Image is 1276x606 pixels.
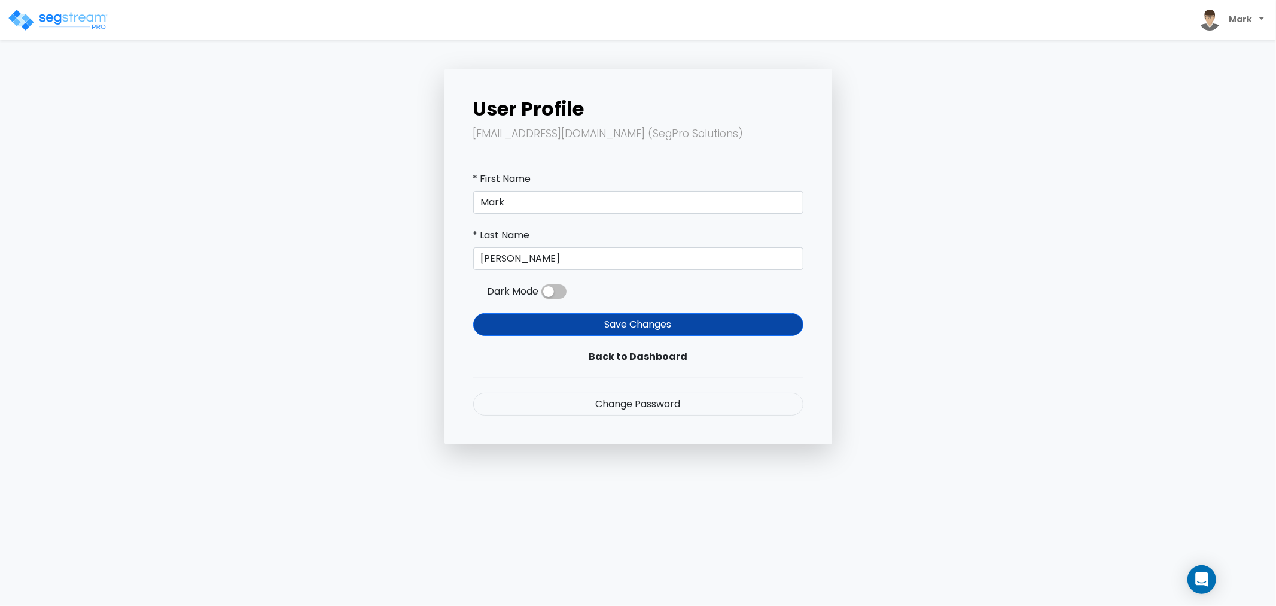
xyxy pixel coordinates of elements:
a: Change Password [473,393,803,416]
label: Dark Mode [488,284,539,299]
div: Open Intercom Messenger [1187,565,1216,594]
label: * Last Name [473,228,530,243]
label: Toggle Dark Mode [541,284,567,299]
a: Back to Dashboard [473,346,803,368]
p: [EMAIL_ADDRESS][DOMAIN_NAME] (SegPro Solutions) [473,125,803,143]
img: logo_pro_r.png [7,8,109,32]
h2: User Profile [473,98,803,120]
img: avatar.png [1199,10,1220,31]
b: Mark [1229,13,1252,25]
span: Mark [1195,5,1269,35]
label: * First Name [473,172,531,186]
button: Save Changes [473,313,803,336]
